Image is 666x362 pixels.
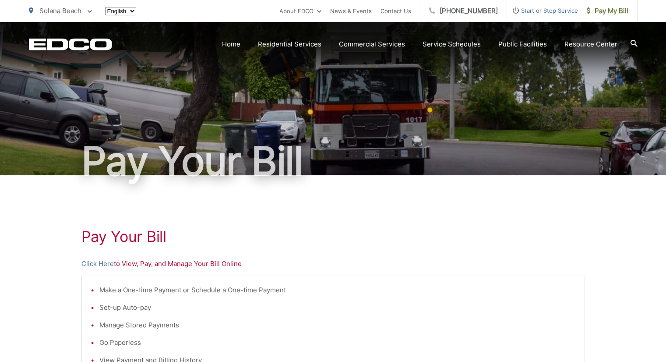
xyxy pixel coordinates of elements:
a: Resource Center [564,39,617,50]
a: Service Schedules [423,39,481,50]
li: Make a One-time Payment or Schedule a One-time Payment [99,285,576,295]
a: Contact Us [381,6,411,16]
p: to View, Pay, and Manage Your Bill Online [81,259,585,269]
li: Go Paperless [99,337,576,348]
a: About EDCO [279,6,321,16]
a: Public Facilities [498,39,547,50]
a: Commercial Services [339,39,405,50]
a: EDCD logo. Return to the homepage. [29,38,112,50]
li: Manage Stored Payments [99,320,576,330]
a: Residential Services [258,39,321,50]
h1: Pay Your Bill [81,228,585,245]
span: Solana Beach [39,7,81,15]
h1: Pay Your Bill [29,139,638,183]
a: News & Events [330,6,372,16]
a: Home [222,39,240,50]
span: Pay My Bill [587,6,628,16]
select: Select a language [105,7,136,15]
li: Set-up Auto-pay [99,302,576,313]
a: Click Here [81,259,114,269]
